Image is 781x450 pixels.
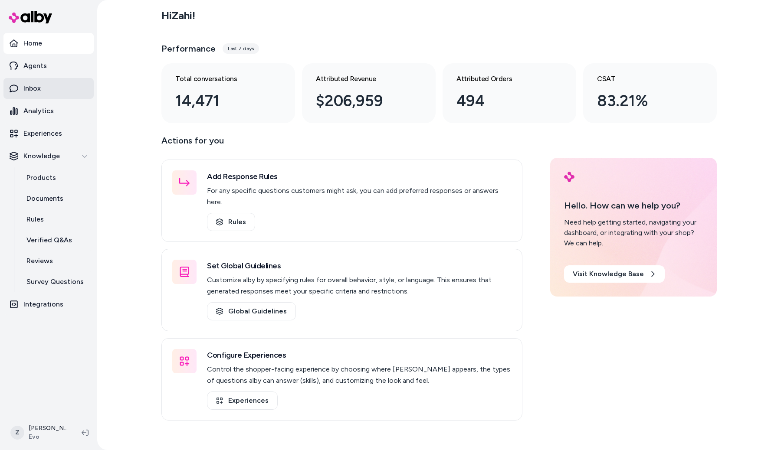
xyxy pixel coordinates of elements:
[29,424,68,433] p: [PERSON_NAME]
[161,9,195,22] h2: Hi Zahi !
[23,106,54,116] p: Analytics
[175,89,267,113] div: 14,471
[207,391,278,410] a: Experiences
[583,63,717,123] a: CSAT 83.21%
[18,167,94,188] a: Products
[5,419,75,447] button: Z[PERSON_NAME]Evo
[316,74,408,84] h3: Attributed Revenue
[207,274,512,297] p: Customize alby by specifying rules for overall behavior, style, or language. This ensures that ge...
[3,55,94,76] a: Agents
[161,63,295,123] a: Total conversations 14,471
[207,213,255,231] a: Rules
[597,89,689,113] div: 83.21%
[26,277,84,287] p: Survey Questions
[161,134,522,154] p: Actions for you
[23,38,42,49] p: Home
[456,89,548,113] div: 494
[207,185,512,208] p: For any specific questions customers might ask, you can add preferred responses or answers here.
[26,256,53,266] p: Reviews
[18,271,94,292] a: Survey Questions
[564,199,703,212] p: Hello. How can we help you?
[26,173,56,183] p: Products
[10,426,24,440] span: Z
[23,128,62,139] p: Experiences
[161,42,216,55] h3: Performance
[564,172,574,182] img: alby Logo
[3,78,94,99] a: Inbox
[456,74,548,84] h3: Attributed Orders
[18,230,94,251] a: Verified Q&As
[26,193,63,204] p: Documents
[26,235,72,245] p: Verified Q&As
[207,260,512,272] h3: Set Global Guidelines
[23,299,63,310] p: Integrations
[18,251,94,271] a: Reviews
[564,265,665,283] a: Visit Knowledge Base
[9,11,52,23] img: alby Logo
[564,217,703,248] div: Need help getting started, navigating your dashboard, or integrating with your shop? We can help.
[3,294,94,315] a: Integrations
[207,170,512,183] h3: Add Response Rules
[207,349,512,361] h3: Configure Experiences
[316,89,408,113] div: $206,959
[23,83,41,94] p: Inbox
[26,214,44,225] p: Rules
[207,364,512,386] p: Control the shopper-facing experience by choosing where [PERSON_NAME] appears, the types of quest...
[302,63,436,123] a: Attributed Revenue $206,959
[23,151,60,161] p: Knowledge
[23,61,47,71] p: Agents
[29,433,68,441] span: Evo
[223,43,259,54] div: Last 7 days
[207,302,296,320] a: Global Guidelines
[18,188,94,209] a: Documents
[3,101,94,121] a: Analytics
[18,209,94,230] a: Rules
[3,33,94,54] a: Home
[3,123,94,144] a: Experiences
[3,146,94,166] button: Knowledge
[597,74,689,84] h3: CSAT
[443,63,576,123] a: Attributed Orders 494
[175,74,267,84] h3: Total conversations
